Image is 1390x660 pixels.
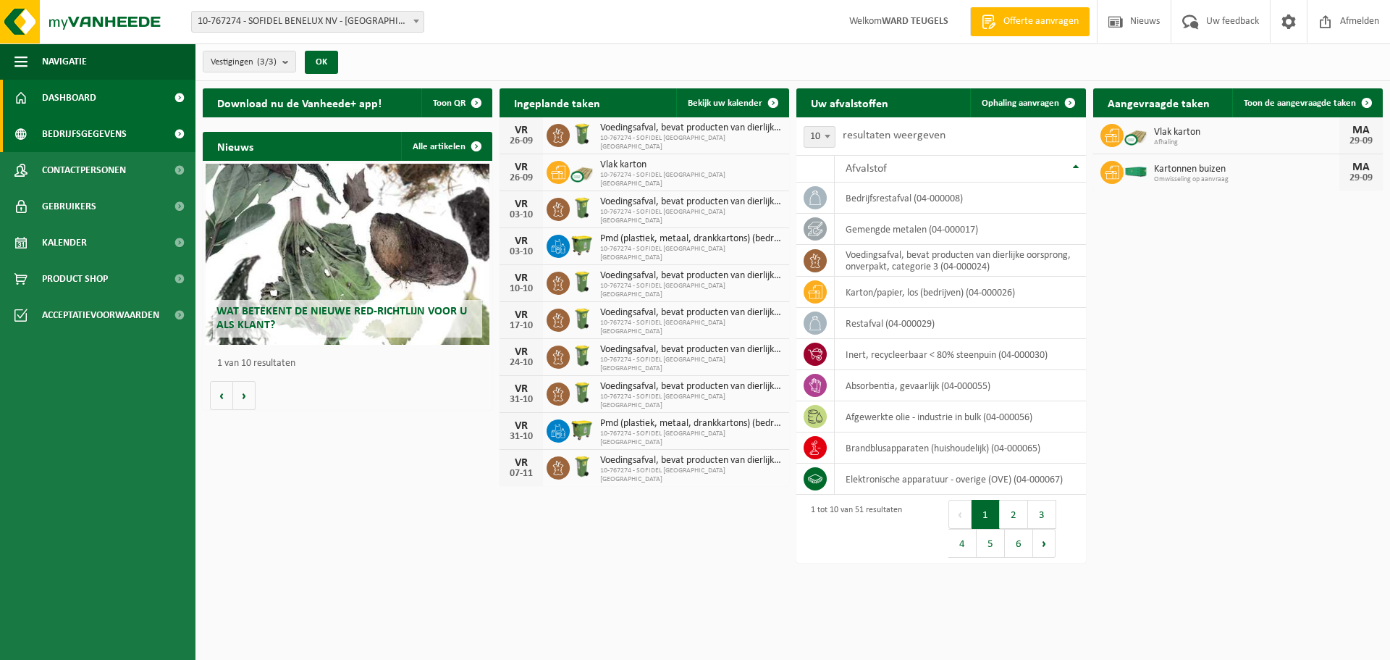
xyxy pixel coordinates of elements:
img: WB-0140-HPE-GN-50 [570,380,594,405]
span: 10-767274 - SOFIDEL [GEOGRAPHIC_DATA] [GEOGRAPHIC_DATA] [600,356,782,373]
div: 10-10 [507,284,536,294]
div: VR [507,235,536,247]
img: WB-1100-HPE-GN-50 [570,417,594,442]
div: 1 tot 10 van 51 resultaten [804,498,902,559]
img: WB-0140-HPE-GN-50 [570,122,594,146]
span: 10-767274 - SOFIDEL [GEOGRAPHIC_DATA] [GEOGRAPHIC_DATA] [600,430,782,447]
h2: Nieuws [203,132,268,160]
td: gemengde metalen (04-000017) [835,214,1086,245]
button: Toon QR [421,88,491,117]
img: WB-0140-HPE-GN-50 [570,196,594,220]
button: 6 [1005,529,1033,558]
div: VR [507,346,536,358]
td: absorbentia, gevaarlijk (04-000055) [835,370,1086,401]
img: PB-CU [1124,122,1148,146]
div: VR [507,420,536,432]
button: Vorige [210,381,233,410]
span: Vlak karton [1154,127,1339,138]
div: 29-09 [1347,136,1376,146]
button: Previous [948,500,972,529]
button: 3 [1028,500,1056,529]
strong: WARD TEUGELS [882,16,948,27]
img: WB-1100-HPE-GN-50 [570,233,594,257]
h2: Aangevraagde taken [1093,88,1224,117]
img: WB-0140-HPE-GN-50 [570,343,594,368]
div: 07-11 [507,469,536,479]
img: WB-0140-HPE-GN-50 [570,270,594,294]
span: Dashboard [42,80,96,116]
a: Offerte aanvragen [970,7,1090,36]
button: 5 [977,529,1005,558]
div: MA [1347,162,1376,173]
span: Contactpersonen [42,152,126,188]
span: Product Shop [42,261,108,297]
span: Wat betekent de nieuwe RED-richtlijn voor u als klant? [216,306,467,331]
span: 10-767274 - SOFIDEL BENELUX NV - DUFFEL [191,11,424,33]
td: elektronische apparatuur - overige (OVE) (04-000067) [835,464,1086,495]
td: voedingsafval, bevat producten van dierlijke oorsprong, onverpakt, categorie 3 (04-000024) [835,245,1086,277]
span: Gebruikers [42,188,96,225]
a: Wat betekent de nieuwe RED-richtlijn voor u als klant? [206,164,489,345]
div: VR [507,199,536,210]
td: karton/papier, los (bedrijven) (04-000026) [835,277,1086,308]
span: Afvalstof [846,163,887,175]
button: 2 [1000,500,1028,529]
button: Next [1033,529,1056,558]
span: 10 [804,127,835,147]
span: 10-767274 - SOFIDEL [GEOGRAPHIC_DATA] [GEOGRAPHIC_DATA] [600,467,782,484]
h2: Uw afvalstoffen [796,88,903,117]
div: 26-09 [507,136,536,146]
span: Toon QR [433,99,466,108]
div: 24-10 [507,358,536,368]
td: inert, recycleerbaar < 80% steenpuin (04-000030) [835,339,1086,370]
span: Pmd (plastiek, metaal, drankkartons) (bedrijven) [600,233,782,245]
button: 1 [972,500,1000,529]
span: Bekijk uw kalender [688,99,762,108]
a: Bekijk uw kalender [676,88,788,117]
a: Ophaling aanvragen [970,88,1084,117]
div: 29-09 [1347,173,1376,183]
span: Kalender [42,225,87,261]
a: Alle artikelen [401,132,491,161]
div: VR [507,272,536,284]
button: Vestigingen(3/3) [203,51,296,72]
span: Pmd (plastiek, metaal, drankkartons) (bedrijven) [600,418,782,430]
span: Voedingsafval, bevat producten van dierlijke oorsprong, onverpakt, categorie 3 [600,196,782,208]
span: Voedingsafval, bevat producten van dierlijke oorsprong, onverpakt, categorie 3 [600,344,782,356]
span: 10-767274 - SOFIDEL [GEOGRAPHIC_DATA] [GEOGRAPHIC_DATA] [600,393,782,410]
h2: Ingeplande taken [500,88,615,117]
span: Toon de aangevraagde taken [1244,99,1356,108]
div: 26-09 [507,173,536,183]
div: MA [1347,125,1376,136]
count: (3/3) [257,57,277,67]
span: Voedingsafval, bevat producten van dierlijke oorsprong, onverpakt, categorie 3 [600,455,782,467]
td: bedrijfsrestafval (04-000008) [835,183,1086,214]
td: afgewerkte olie - industrie in bulk (04-000056) [835,401,1086,433]
h2: Download nu de Vanheede+ app! [203,88,396,117]
span: Omwisseling op aanvraag [1154,175,1339,184]
span: Voedingsafval, bevat producten van dierlijke oorsprong, onverpakt, categorie 3 [600,381,782,393]
td: restafval (04-000029) [835,308,1086,339]
label: resultaten weergeven [843,130,945,141]
span: 10 [804,126,835,148]
div: 03-10 [507,210,536,220]
button: 4 [948,529,977,558]
span: Ophaling aanvragen [982,99,1059,108]
div: VR [507,125,536,136]
p: 1 van 10 resultaten [217,359,485,369]
span: Voedingsafval, bevat producten van dierlijke oorsprong, onverpakt, categorie 3 [600,307,782,319]
span: 10-767274 - SOFIDEL BENELUX NV - DUFFEL [192,12,424,32]
div: 31-10 [507,432,536,442]
div: VR [507,162,536,173]
span: Afhaling [1154,138,1339,147]
td: brandblusapparaten (huishoudelijk) (04-000065) [835,433,1086,464]
img: WB-0140-HPE-GN-50 [570,306,594,331]
span: Bedrijfsgegevens [42,116,127,152]
div: 17-10 [507,321,536,331]
span: Voedingsafval, bevat producten van dierlijke oorsprong, onverpakt, categorie 3 [600,270,782,282]
img: HK-XC-30-GN-00 [1124,164,1148,177]
span: 10-767274 - SOFIDEL [GEOGRAPHIC_DATA] [GEOGRAPHIC_DATA] [600,171,782,188]
div: VR [507,383,536,395]
span: 10-767274 - SOFIDEL [GEOGRAPHIC_DATA] [GEOGRAPHIC_DATA] [600,134,782,151]
span: Kartonnen buizen [1154,164,1339,175]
